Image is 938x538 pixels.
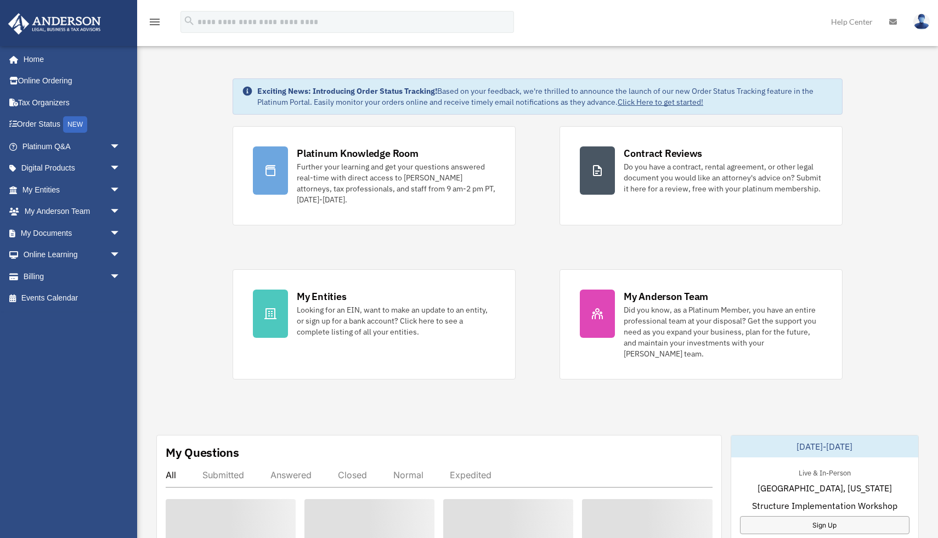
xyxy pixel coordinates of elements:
img: User Pic [913,14,930,30]
a: Tax Organizers [8,92,137,114]
span: arrow_drop_down [110,179,132,201]
div: My Anderson Team [624,290,708,303]
strong: Exciting News: Introducing Order Status Tracking! [257,86,437,96]
a: My Entitiesarrow_drop_down [8,179,137,201]
span: arrow_drop_down [110,265,132,288]
span: arrow_drop_down [110,201,132,223]
a: Billingarrow_drop_down [8,265,137,287]
div: NEW [63,116,87,133]
a: Digital Productsarrow_drop_down [8,157,137,179]
div: Contract Reviews [624,146,702,160]
a: My Entities Looking for an EIN, want to make an update to an entity, or sign up for a bank accoun... [233,269,516,380]
div: Platinum Knowledge Room [297,146,419,160]
div: All [166,469,176,480]
div: Looking for an EIN, want to make an update to an entity, or sign up for a bank account? Click her... [297,304,495,337]
div: Do you have a contract, rental agreement, or other legal document you would like an attorney's ad... [624,161,822,194]
div: Based on your feedback, we're thrilled to announce the launch of our new Order Status Tracking fe... [257,86,833,107]
i: menu [148,15,161,29]
div: Expedited [450,469,491,480]
a: My Anderson Team Did you know, as a Platinum Member, you have an entire professional team at your... [560,269,843,380]
div: Further your learning and get your questions answered real-time with direct access to [PERSON_NAM... [297,161,495,205]
a: Online Learningarrow_drop_down [8,244,137,266]
span: arrow_drop_down [110,157,132,180]
div: My Entities [297,290,346,303]
div: Answered [270,469,312,480]
i: search [183,15,195,27]
a: My Documentsarrow_drop_down [8,222,137,244]
a: Home [8,48,132,70]
div: Live & In-Person [790,466,860,478]
div: Normal [393,469,423,480]
a: Events Calendar [8,287,137,309]
span: arrow_drop_down [110,135,132,158]
a: Platinum Knowledge Room Further your learning and get your questions answered real-time with dire... [233,126,516,225]
a: menu [148,19,161,29]
span: arrow_drop_down [110,244,132,267]
a: Click Here to get started! [618,97,703,107]
div: My Questions [166,444,239,461]
a: Platinum Q&Aarrow_drop_down [8,135,137,157]
img: Anderson Advisors Platinum Portal [5,13,104,35]
div: Did you know, as a Platinum Member, you have an entire professional team at your disposal? Get th... [624,304,822,359]
div: Closed [338,469,367,480]
a: Order StatusNEW [8,114,137,136]
a: My Anderson Teamarrow_drop_down [8,201,137,223]
a: Sign Up [740,516,910,534]
span: Structure Implementation Workshop [752,499,897,512]
span: arrow_drop_down [110,222,132,245]
div: [DATE]-[DATE] [731,435,919,457]
a: Online Ordering [8,70,137,92]
a: Contract Reviews Do you have a contract, rental agreement, or other legal document you would like... [560,126,843,225]
div: Submitted [202,469,244,480]
span: [GEOGRAPHIC_DATA], [US_STATE] [758,482,892,495]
